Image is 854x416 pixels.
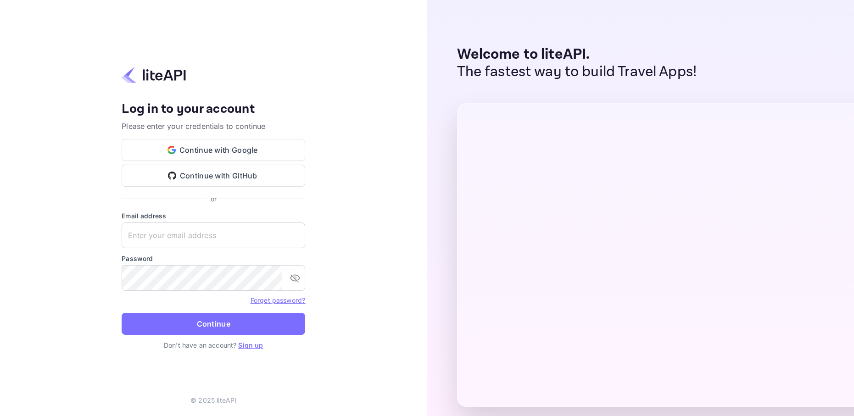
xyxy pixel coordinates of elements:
a: Sign up [238,341,263,349]
label: Email address [122,211,305,221]
img: liteapi [122,66,186,84]
p: Welcome to liteAPI. [457,46,697,63]
p: © 2025 liteAPI [190,395,236,405]
button: Continue with GitHub [122,165,305,187]
input: Enter your email address [122,222,305,248]
label: Password [122,254,305,263]
button: Continue with Google [122,139,305,161]
h4: Log in to your account [122,101,305,117]
a: Forget password? [251,296,305,304]
button: toggle password visibility [286,269,304,287]
p: Don't have an account? [122,340,305,350]
p: or [211,194,217,204]
p: Please enter your credentials to continue [122,121,305,132]
a: Forget password? [251,295,305,305]
p: The fastest way to build Travel Apps! [457,63,697,81]
button: Continue [122,313,305,335]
